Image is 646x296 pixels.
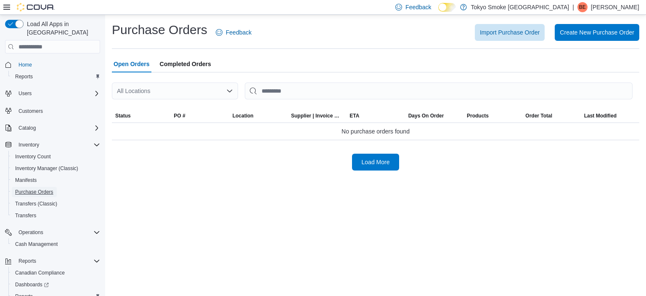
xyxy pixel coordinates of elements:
h1: Purchase Orders [112,21,207,38]
button: Transfers (Classic) [8,198,103,210]
span: Canadian Compliance [15,269,65,276]
a: Home [15,60,35,70]
input: Dark Mode [438,3,456,12]
span: Dashboards [12,280,100,290]
button: Inventory [2,139,103,151]
span: Manifests [12,175,100,185]
button: Days On Order [405,109,463,123]
button: Reports [8,71,103,83]
span: No purchase orders found [342,126,410,136]
button: Import Purchase Order [475,24,545,41]
span: BE [579,2,586,12]
span: Manifests [15,177,37,184]
span: Customers [19,108,43,115]
span: Create New Purchase Order [560,28,634,37]
button: Catalog [15,123,39,133]
span: Reports [15,73,33,80]
button: Manifests [8,174,103,186]
a: Inventory Count [12,152,54,162]
span: Inventory [15,140,100,150]
span: Products [467,112,489,119]
p: Tokyo Smoke [GEOGRAPHIC_DATA] [471,2,569,12]
a: Cash Management [12,239,61,249]
a: Reports [12,72,36,82]
button: Load More [352,154,399,171]
span: Status [115,112,131,119]
button: ETA [346,109,405,123]
button: Create New Purchase Order [555,24,639,41]
a: Inventory Manager (Classic) [12,163,82,173]
span: Cash Management [12,239,100,249]
span: Cash Management [15,241,58,248]
button: Cash Management [8,238,103,250]
span: Open Orders [114,56,150,72]
button: Canadian Compliance [8,267,103,279]
span: Transfers (Classic) [15,200,57,207]
a: Customers [15,106,46,116]
span: Transfers [12,211,100,221]
span: Users [15,88,100,99]
span: Inventory [19,141,39,148]
button: Location [229,109,288,123]
span: Canadian Compliance [12,268,100,278]
div: Brenden Eden-Methot [577,2,588,12]
button: Purchase Orders [8,186,103,198]
span: Dashboards [15,281,49,288]
button: Last Modified [581,109,639,123]
span: Home [15,59,100,70]
a: Dashboards [12,280,52,290]
span: Home [19,61,32,68]
span: Customers [15,105,100,116]
button: PO # [170,109,229,123]
span: ETA [349,112,359,119]
a: Feedback [212,24,255,41]
span: Inventory Count [12,152,100,162]
button: Reports [15,256,40,266]
span: Operations [15,227,100,237]
button: Inventory [15,140,42,150]
span: Import Purchase Order [480,28,540,37]
span: Reports [12,72,100,82]
button: Operations [2,227,103,238]
span: Order Total [525,112,552,119]
span: Reports [19,258,36,264]
span: Inventory Manager (Classic) [12,163,100,173]
button: Open list of options [226,88,233,94]
span: Operations [19,229,43,236]
span: PO # [174,112,185,119]
span: Load All Apps in [GEOGRAPHIC_DATA] [24,20,100,37]
button: Customers [2,104,103,117]
span: Inventory Manager (Classic) [15,165,78,172]
input: This is a search bar. After typing your query, hit enter to filter the results lower in the page. [245,83,633,99]
span: Last Modified [584,112,617,119]
button: Home [2,59,103,71]
span: Transfers [15,212,36,219]
button: Supplier | Invoice Number [288,109,346,123]
span: Load More [362,158,390,166]
a: Transfers (Classic) [12,199,61,209]
span: Reports [15,256,100,266]
a: Dashboards [8,279,103,291]
button: Transfers [8,210,103,221]
button: Operations [15,227,47,237]
a: Purchase Orders [12,187,57,197]
button: Users [2,88,103,99]
button: Users [15,88,35,99]
span: Purchase Orders [15,189,53,195]
button: Reports [2,255,103,267]
button: Catalog [2,122,103,134]
button: Inventory Count [8,151,103,163]
p: [PERSON_NAME] [591,2,639,12]
button: Status [112,109,170,123]
span: Users [19,90,32,97]
button: Inventory Manager (Classic) [8,163,103,174]
span: Completed Orders [160,56,211,72]
span: Days On Order [408,112,444,119]
span: Supplier | Invoice Number [291,112,343,119]
span: Inventory Count [15,153,51,160]
div: Location [233,112,254,119]
a: Canadian Compliance [12,268,68,278]
span: Feedback [226,28,252,37]
span: Purchase Orders [12,187,100,197]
